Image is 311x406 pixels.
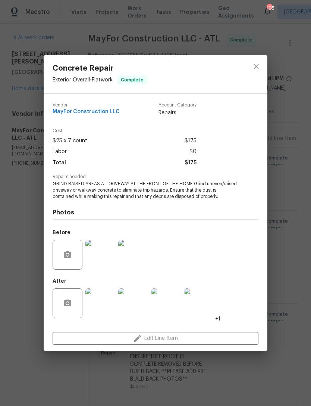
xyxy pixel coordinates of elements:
span: Complete [118,76,147,84]
span: Exterior Overall - Flatwork [53,77,113,83]
div: 105 [267,4,272,12]
span: Total [53,158,66,168]
span: $0 [189,146,197,157]
button: close [247,58,265,75]
span: Repairs needed [53,174,258,179]
h4: Photos [53,209,258,216]
span: Repairs [158,109,197,117]
span: MayFor Construction LLC [53,109,120,115]
span: Vendor [53,103,120,108]
span: Labor [53,146,67,157]
span: Cost [53,128,197,133]
h5: After [53,279,66,284]
span: Concrete Repair [53,64,147,72]
span: $25 x 7 count [53,136,87,146]
span: Account Category [158,103,197,108]
h5: Before [53,230,70,235]
span: $175 [185,136,197,146]
span: $175 [185,158,197,168]
span: +1 [215,315,220,323]
span: GRIND RAISED AREAS AT DRIVEWAY AT THE FRONT OF THE HOME Grind uneven/raised driveway or walkway c... [53,181,238,199]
